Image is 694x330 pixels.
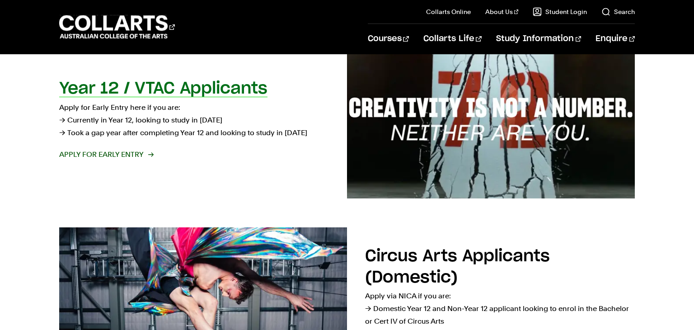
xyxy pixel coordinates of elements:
p: Apply via NICA if you are: → Domestic Year 12 and Non-Year 12 applicant looking to enrol in the B... [365,290,635,328]
a: Search [601,7,635,16]
h2: Year 12 / VTAC Applicants [59,80,267,97]
a: Student Login [533,7,587,16]
a: Courses [368,24,409,54]
a: Collarts Online [426,7,471,16]
a: Collarts Life [423,24,482,54]
a: Enquire [596,24,635,54]
span: Apply for Early Entry [59,148,153,161]
a: About Us [485,7,519,16]
p: Apply for Early Entry here if you are: → Currently in Year 12, looking to study in [DATE] → Took ... [59,101,329,139]
h2: Circus Arts Applicants (Domestic) [365,248,550,286]
a: Year 12 / VTAC Applicants Apply for Early Entry here if you are:→ Currently in Year 12, looking t... [59,49,635,198]
a: Study Information [496,24,581,54]
div: Go to homepage [59,14,175,40]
